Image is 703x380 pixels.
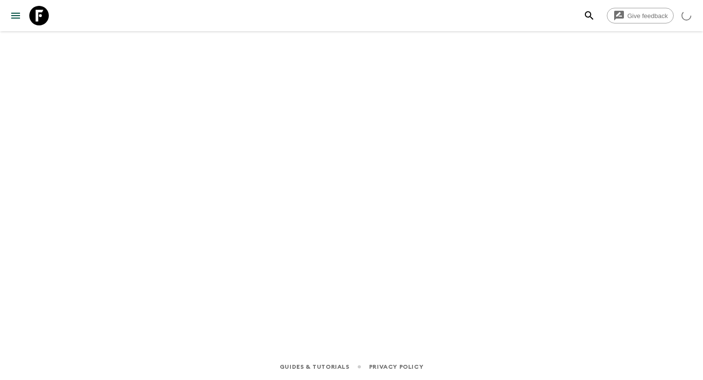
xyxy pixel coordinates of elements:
[369,361,423,372] a: Privacy Policy
[280,361,350,372] a: Guides & Tutorials
[579,6,599,25] button: search adventures
[6,6,25,25] button: menu
[607,8,674,23] a: Give feedback
[622,12,673,20] span: Give feedback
